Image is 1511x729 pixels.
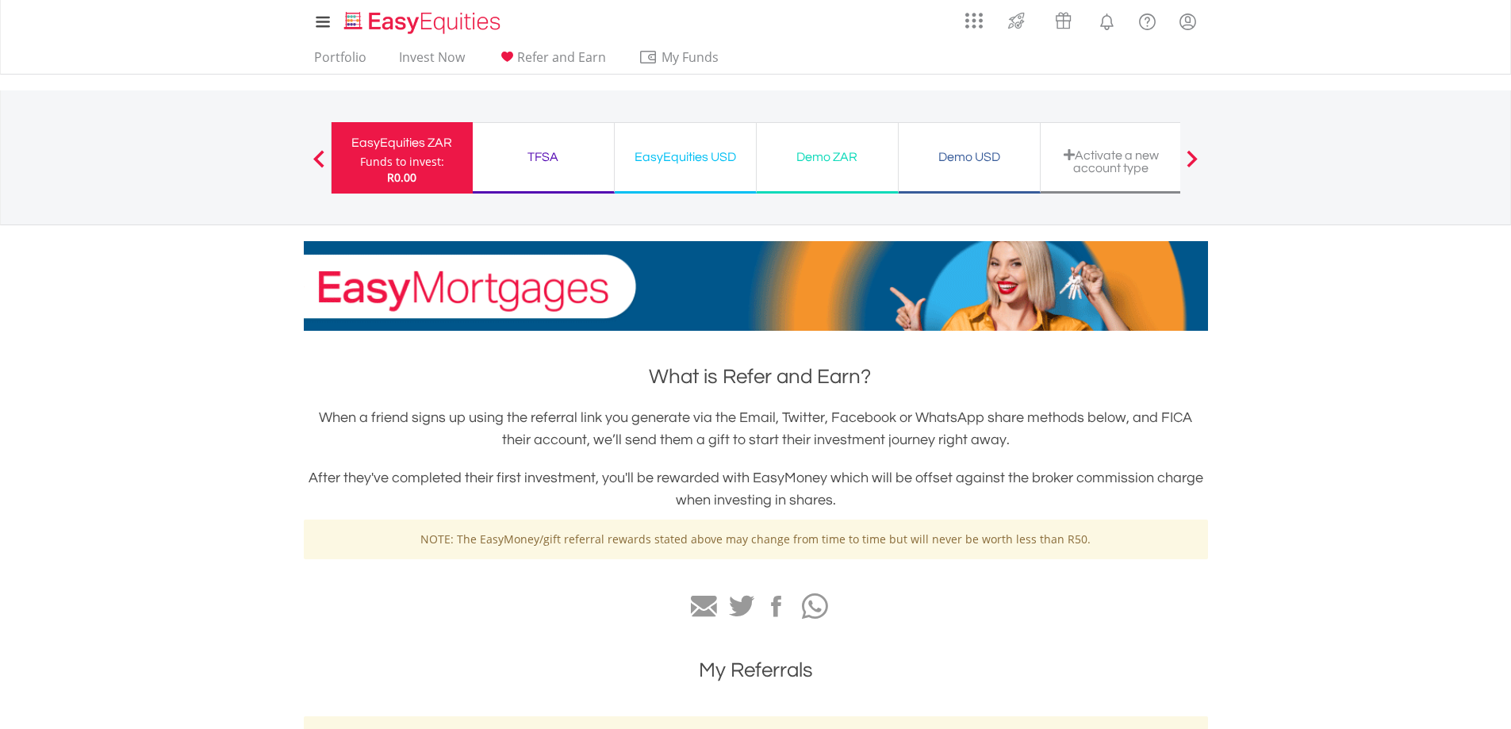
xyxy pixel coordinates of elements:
[955,4,993,29] a: AppsGrid
[1087,4,1127,36] a: Notifications
[393,49,471,74] a: Invest Now
[965,12,983,29] img: grid-menu-icon.svg
[1040,4,1087,33] a: Vouchers
[517,48,606,66] span: Refer and Earn
[1168,4,1208,39] a: My Profile
[624,146,746,168] div: EasyEquities USD
[766,146,888,168] div: Demo ZAR
[304,467,1208,512] h3: After they've completed their first investment, you'll be rewarded with EasyMoney which will be o...
[1127,4,1168,36] a: FAQ's and Support
[387,170,416,185] span: R0.00
[308,49,373,74] a: Portfolio
[304,407,1208,451] h3: When a friend signs up using the referral link you generate via the Email, Twitter, Facebook or W...
[491,49,612,74] a: Refer and Earn
[304,241,1208,331] img: EasyMortage Promotion Banner
[304,656,1208,685] h1: My Referrals
[360,154,444,170] div: Funds to invest:
[341,132,463,154] div: EasyEquities ZAR
[908,146,1030,168] div: Demo USD
[338,4,507,36] a: Home page
[1050,148,1172,175] div: Activate a new account type
[316,531,1196,547] p: NOTE: The EasyMoney/gift referral rewards stated above may change from time to time but will neve...
[639,47,742,67] span: My Funds
[1050,8,1076,33] img: vouchers-v2.svg
[482,146,604,168] div: TFSA
[649,366,871,387] span: What is Refer and Earn?
[1003,8,1030,33] img: thrive-v2.svg
[341,10,507,36] img: EasyEquities_Logo.png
